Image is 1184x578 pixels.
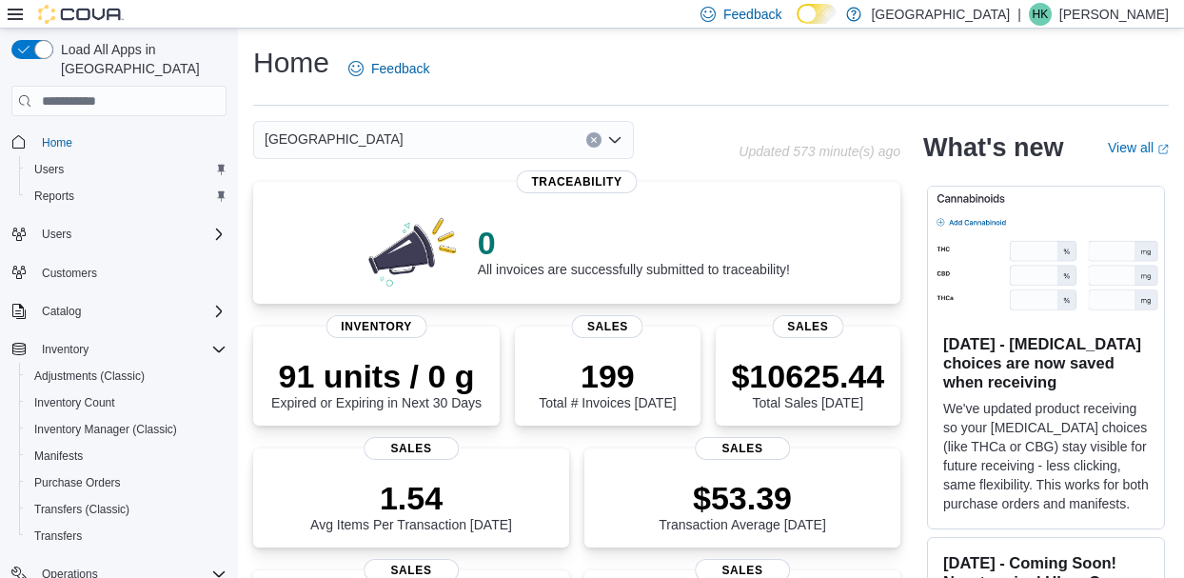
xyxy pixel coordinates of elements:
[42,135,72,150] span: Home
[695,437,790,460] span: Sales
[34,223,79,246] button: Users
[34,189,74,204] span: Reports
[516,170,637,193] span: Traceability
[34,528,82,544] span: Transfers
[271,357,482,410] div: Expired or Expiring in Next 30 Days
[4,128,234,155] button: Home
[34,300,227,323] span: Catalog
[34,502,129,517] span: Transfers (Classic)
[27,391,123,414] a: Inventory Count
[723,5,781,24] span: Feedback
[27,365,152,388] a: Adjustments (Classic)
[38,5,124,24] img: Cova
[4,259,234,287] button: Customers
[34,338,96,361] button: Inventory
[27,445,227,468] span: Manifests
[1029,3,1052,26] div: Holly King
[871,3,1010,26] p: [GEOGRAPHIC_DATA]
[923,132,1063,163] h2: What's new
[572,315,643,338] span: Sales
[310,479,512,517] p: 1.54
[4,298,234,325] button: Catalog
[364,437,459,460] span: Sales
[53,40,227,78] span: Load All Apps in [GEOGRAPHIC_DATA]
[34,369,145,384] span: Adjustments (Classic)
[19,523,234,549] button: Transfers
[34,131,80,154] a: Home
[1157,144,1169,155] svg: External link
[27,471,227,494] span: Purchase Orders
[34,475,121,490] span: Purchase Orders
[364,212,463,289] img: 0
[27,418,185,441] a: Inventory Manager (Classic)
[310,479,512,532] div: Avg Items Per Transaction [DATE]
[42,227,71,242] span: Users
[539,357,676,410] div: Total # Invoices [DATE]
[1059,3,1169,26] p: [PERSON_NAME]
[659,479,826,532] div: Transaction Average [DATE]
[586,132,602,148] button: Clear input
[731,357,884,395] p: $10625.44
[34,300,89,323] button: Catalog
[19,496,234,523] button: Transfers (Classic)
[42,342,89,357] span: Inventory
[42,304,81,319] span: Catalog
[34,395,115,410] span: Inventory Count
[371,59,429,78] span: Feedback
[27,185,227,208] span: Reports
[607,132,622,148] button: Open list of options
[19,183,234,209] button: Reports
[539,357,676,395] p: 199
[271,357,482,395] p: 91 units / 0 g
[34,223,227,246] span: Users
[34,448,83,464] span: Manifests
[27,418,227,441] span: Inventory Manager (Classic)
[943,399,1149,513] p: We've updated product receiving so your [MEDICAL_DATA] choices (like THCa or CBG) stay visible fo...
[27,185,82,208] a: Reports
[478,224,790,277] div: All invoices are successfully submitted to traceability!
[27,158,71,181] a: Users
[34,338,227,361] span: Inventory
[34,162,64,177] span: Users
[326,315,427,338] span: Inventory
[265,128,404,150] span: [GEOGRAPHIC_DATA]
[731,357,884,410] div: Total Sales [DATE]
[1017,3,1021,26] p: |
[27,471,128,494] a: Purchase Orders
[1108,140,1169,155] a: View allExternal link
[34,422,177,437] span: Inventory Manager (Classic)
[27,391,227,414] span: Inventory Count
[19,156,234,183] button: Users
[34,261,227,285] span: Customers
[659,479,826,517] p: $53.39
[42,266,97,281] span: Customers
[19,389,234,416] button: Inventory Count
[34,262,105,285] a: Customers
[253,44,329,82] h1: Home
[27,445,90,468] a: Manifests
[1033,3,1049,26] span: HK
[27,498,227,521] span: Transfers (Classic)
[19,416,234,443] button: Inventory Manager (Classic)
[27,158,227,181] span: Users
[4,336,234,363] button: Inventory
[797,24,798,25] span: Dark Mode
[19,363,234,389] button: Adjustments (Classic)
[27,365,227,388] span: Adjustments (Classic)
[19,443,234,469] button: Manifests
[27,498,137,521] a: Transfers (Classic)
[478,224,790,262] p: 0
[27,525,227,548] span: Transfers
[772,315,843,338] span: Sales
[27,525,89,548] a: Transfers
[34,130,227,153] span: Home
[19,469,234,496] button: Purchase Orders
[341,50,437,88] a: Feedback
[797,4,837,24] input: Dark Mode
[739,144,900,159] p: Updated 573 minute(s) ago
[4,221,234,248] button: Users
[943,334,1149,391] h3: [DATE] - [MEDICAL_DATA] choices are now saved when receiving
